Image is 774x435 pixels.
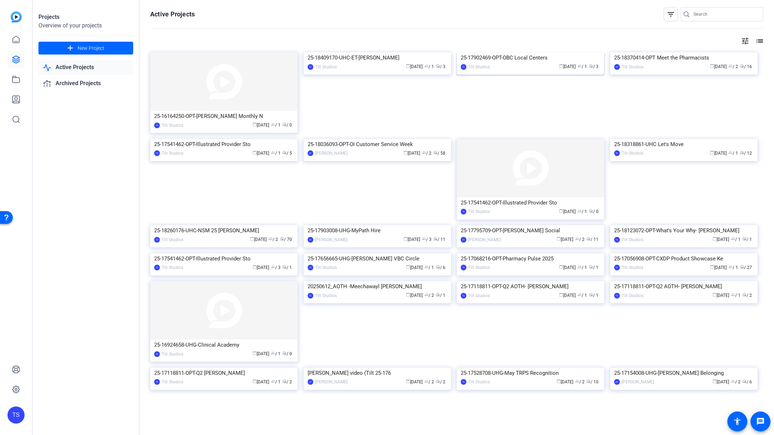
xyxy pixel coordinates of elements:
div: TS [308,265,313,270]
span: / 1 [271,379,281,384]
span: / 6 [436,265,445,270]
span: calendar_today [710,265,714,269]
span: calendar_today [559,64,563,68]
span: radio [282,265,287,269]
div: [PERSON_NAME] [622,378,654,385]
span: calendar_today [252,150,257,155]
span: calendar_today [559,265,563,269]
span: / 1 [728,151,738,156]
div: TS [461,293,466,299]
span: radio [433,150,438,155]
span: / 1 [282,265,292,270]
span: / 3 [422,237,432,242]
span: / 1 [742,237,752,242]
div: TS [461,64,466,70]
span: [DATE] [252,123,269,128]
div: 25-18409170-UHC-ET-[PERSON_NAME] [308,52,447,63]
span: [DATE] [710,265,727,270]
div: 25-18123072-OPT-What's Your Why- [PERSON_NAME] [614,225,754,236]
span: group [731,292,735,297]
mat-icon: filter_list [666,10,675,19]
span: / 5 [282,151,292,156]
input: Search [694,10,758,19]
span: / 2 [575,379,585,384]
div: 25-18318861-UHC Let's Move [614,139,754,150]
div: TS [461,209,466,214]
span: calendar_today [559,292,563,297]
div: Tilt Studios [622,63,643,71]
div: Tilt Studios [162,122,183,129]
div: 25-17068216-OPT-Pharmacy Pulse 2025 [461,253,600,264]
span: group [422,150,426,155]
span: / 6 [742,379,752,384]
span: calendar_today [252,122,257,126]
span: radio [589,265,593,269]
span: [DATE] [556,237,573,242]
span: / 2 [436,379,445,384]
div: TS [461,265,466,270]
div: AT [614,379,620,385]
span: / 1 [731,237,741,242]
div: 25-17528708-UHG-May TRPS Recognition [461,368,600,378]
div: [PERSON_NAME] [315,236,347,243]
div: 25-18036093-OPT-OI Customer Service Week [308,139,447,150]
span: radio [436,292,440,297]
div: JS [308,237,313,243]
div: 25-17154008-UHG-[PERSON_NAME] Belonging [614,368,754,378]
div: Tilt Studios [468,63,490,71]
span: radio [280,237,284,241]
mat-icon: add [66,44,75,53]
span: / 70 [280,237,292,242]
span: / 27 [740,265,752,270]
span: [DATE] [403,151,420,156]
div: 25-17056908-OPT-CXDP Product Showcase Ke [614,253,754,264]
span: radio [282,351,287,355]
span: radio [282,379,287,383]
img: blue-gradient.svg [11,11,22,22]
span: [DATE] [406,293,423,298]
span: group [575,379,579,383]
div: 25-17118811-OPT-Q2 [PERSON_NAME] [154,368,294,378]
mat-icon: message [756,417,765,426]
span: group [728,64,733,68]
span: calendar_today [712,292,717,297]
span: [DATE] [559,209,576,214]
div: Tilt Studios [162,378,183,385]
span: / 58 [433,151,445,156]
h1: Active Projects [150,10,195,19]
div: Tilt Studios [162,150,183,157]
div: 25-17656665-UHG-[PERSON_NAME] VBC Circle [308,253,447,264]
span: / 1 [436,293,445,298]
span: / 1 [589,265,598,270]
span: [DATE] [252,265,269,270]
span: calendar_today [556,379,561,383]
span: [DATE] [559,293,576,298]
span: radio [589,64,593,68]
div: 25-17541462-OPT-Illustrated Provider Sto [461,197,600,208]
span: [DATE] [252,151,269,156]
div: Tilt Studios [315,264,337,271]
span: / 1 [271,151,281,156]
span: [DATE] [712,237,729,242]
span: radio [586,379,591,383]
div: Tilt Studios [162,236,183,243]
span: [DATE] [406,265,423,270]
span: calendar_today [252,265,257,269]
div: AT [308,379,313,385]
span: group [424,379,429,383]
span: / 2 [282,379,292,384]
span: calendar_today [406,379,410,383]
span: [DATE] [403,237,420,242]
span: radio [740,150,744,155]
span: / 1 [728,265,738,270]
div: Tilt Studios [162,264,183,271]
div: 25-18260176-UHC-NSM 25 [PERSON_NAME] [154,225,294,236]
div: Tilt Studios [622,264,643,271]
span: calendar_today [710,64,714,68]
div: Tilt Studios [468,378,490,385]
span: / 1 [424,265,434,270]
span: radio [742,379,747,383]
span: radio [436,64,440,68]
span: calendar_today [559,209,563,213]
span: calendar_today [406,64,410,68]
